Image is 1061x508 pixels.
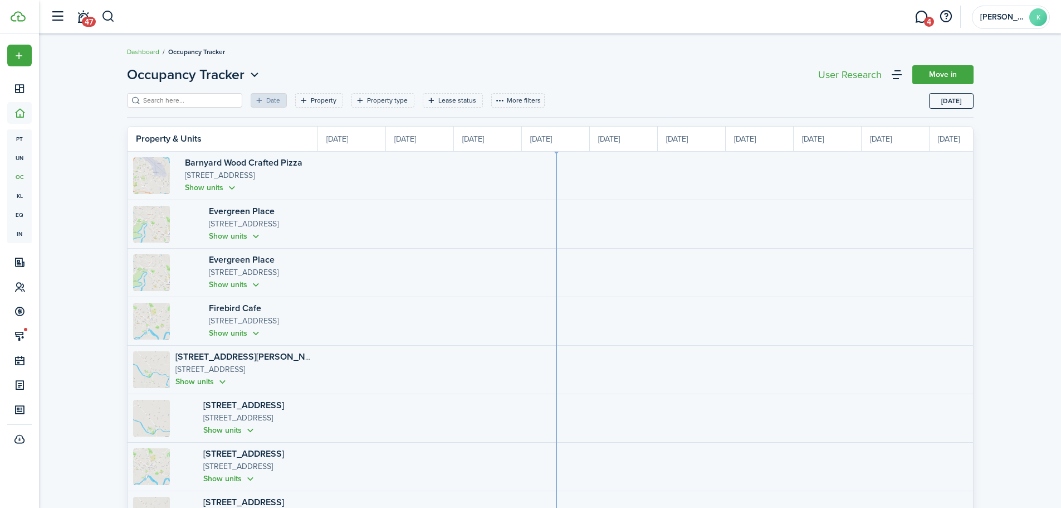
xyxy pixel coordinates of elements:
a: un [7,148,32,167]
img: Property avatar [133,351,170,388]
span: Occupancy Tracker [127,65,245,85]
a: Dashboard [127,47,159,57]
div: [DATE] [454,127,522,151]
div: User Research [818,70,882,80]
a: kl [7,186,32,205]
div: [DATE] [794,127,862,151]
button: Occupancy Tracker [127,65,262,85]
span: Occupancy Tracker [168,47,225,57]
timeline-board-header-title: Property & Units [136,132,202,146]
img: Property avatar [133,400,170,437]
button: Open resource center [936,7,955,26]
div: [DATE] [726,127,794,151]
filter-tag: Open filter [295,93,343,108]
img: Property avatar [133,206,170,243]
div: [DATE] [862,127,930,151]
a: Barnyard Wood Crafted Pizza [185,156,302,169]
avatar-text: K [1029,8,1047,26]
p: [STREET_ADDRESS] [203,412,312,424]
input: Search here... [140,95,238,106]
img: Property avatar [133,254,170,291]
a: Messaging [911,3,932,31]
filter-tag: Open filter [423,93,483,108]
a: oc [7,167,32,186]
button: User Research [815,67,884,83]
button: Open menu [127,65,262,85]
p: [STREET_ADDRESS] [209,315,312,327]
span: Kaitlyn [980,13,1025,21]
p: [STREET_ADDRESS] [185,170,312,182]
button: Show units [209,230,262,243]
p: [STREET_ADDRESS] [209,218,312,230]
button: Open menu [7,45,32,66]
a: Move in [912,65,974,84]
filter-tag-label: Property type [367,95,408,105]
img: Property avatar [133,157,170,194]
p: [STREET_ADDRESS] [175,364,312,376]
p: [STREET_ADDRESS] [209,267,312,279]
a: Notifications [72,3,94,31]
button: Search [101,7,115,26]
button: Show units [209,278,262,291]
img: TenantCloud [11,11,26,22]
img: Property avatar [133,448,170,485]
button: Show units [185,181,238,194]
div: [DATE] [590,127,658,151]
div: [DATE] [930,127,998,151]
span: 4 [924,17,934,27]
a: in [7,224,32,243]
a: Firebird Cafe [209,302,261,315]
a: [STREET_ADDRESS] [203,447,284,460]
button: Show units [203,472,256,485]
a: pt [7,129,32,148]
a: Evergreen Place [209,205,275,217]
div: [DATE] [522,127,590,151]
filter-tag: Open filter [351,93,414,108]
button: Show units [209,327,262,340]
a: [STREET_ADDRESS] [203,399,284,412]
div: [DATE] [386,127,454,151]
img: Property avatar [133,303,170,340]
button: Today [929,93,974,109]
button: Show units [175,375,228,388]
p: [STREET_ADDRESS] [203,461,312,473]
a: Evergreen Place [209,253,275,266]
div: [DATE] [658,127,726,151]
a: eq [7,205,32,224]
span: 47 [82,17,96,27]
button: Show units [203,424,256,437]
a: [STREET_ADDRESS][PERSON_NAME] [175,350,326,363]
button: Open sidebar [47,6,68,27]
filter-tag-label: Lease status [438,95,476,105]
button: More filters [491,93,545,108]
filter-tag-label: Property [311,95,336,105]
div: [DATE] [318,127,386,151]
